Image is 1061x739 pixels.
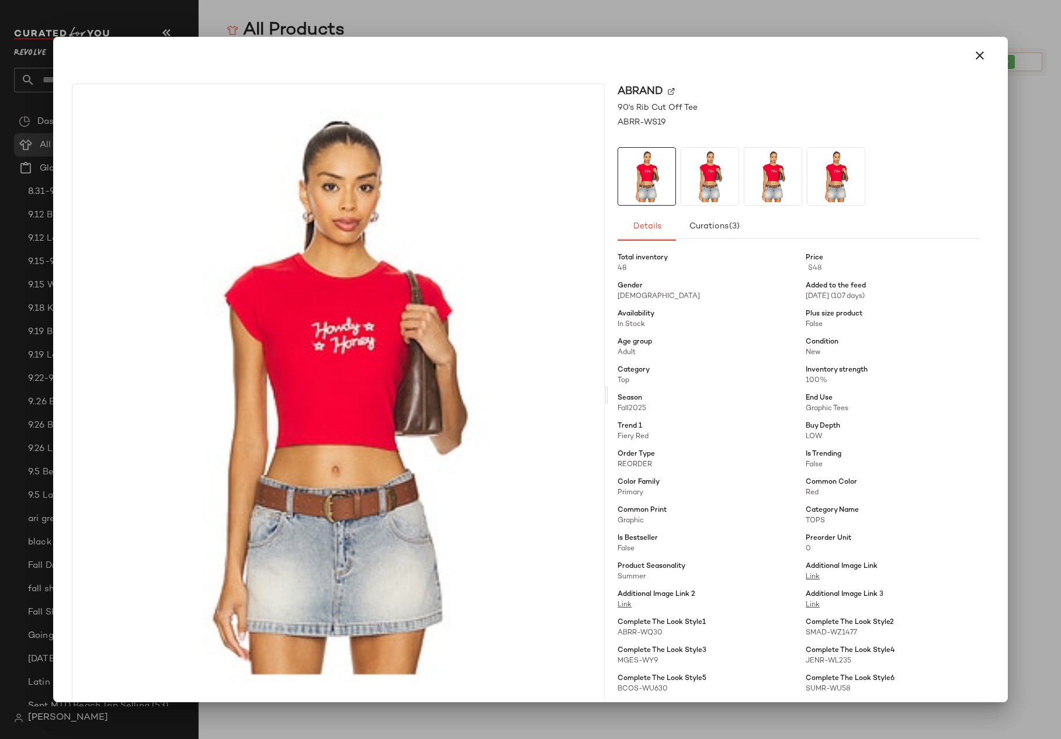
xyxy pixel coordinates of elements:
span: Complete The Look Style6 [806,674,894,684]
span: Condition [806,337,838,348]
img: ABRR-WS19_V1.jpg [618,148,675,205]
span: Category [618,365,650,376]
span: Graphic Tees [806,405,848,412]
span: Is Bestseller [618,533,658,544]
span: Color Family [618,477,660,488]
span: Product Seasonality [618,561,685,572]
span: BCOS-WU630 [618,685,668,693]
span: False [618,545,634,553]
span: Plus size product [806,309,862,320]
span: 48 [618,265,627,272]
span: Common Print [618,505,667,516]
span: 100% [806,377,827,384]
img: ABRR-WS19_V1.jpg [807,148,865,205]
span: ABRR-WQ30 [618,629,663,637]
span: TOPS [806,517,825,525]
span: Additional Image Link [806,561,878,572]
span: SMAD-WZ1477 [806,629,857,637]
span: Primary [618,489,643,497]
span: End Use [806,393,833,404]
a: Link [806,573,820,581]
span: Added to the feed [806,281,866,292]
span: Is Trending [806,449,841,460]
span: Details [633,222,661,231]
span: [DEMOGRAPHIC_DATA] [618,293,700,300]
span: Graphic [618,517,644,525]
span: New [806,349,820,356]
span: Fall2025 [618,405,646,412]
img: svg%3e [668,88,675,95]
span: LOW [806,433,822,440]
span: Red [806,489,819,497]
span: (3) [729,222,740,231]
span: Fiery Red [618,433,649,440]
span: Curations [688,222,740,231]
span: Age group [618,337,652,348]
span: Category Name [806,505,859,516]
span: Price [806,253,823,263]
span: 0 [806,545,811,553]
span: $48 [808,263,824,274]
span: Availability [618,309,654,320]
span: JENR-WL235 [806,657,851,665]
span: ABRR-WS19 [618,116,666,129]
span: Adult [618,349,636,356]
span: False [806,321,823,328]
span: Complete The Look Style3 [618,646,706,656]
span: False [806,461,823,469]
span: Common Color [806,477,857,488]
img: ABRR-WS19_V1.jpg [744,148,802,205]
span: In Stock [618,321,645,328]
span: SUMR-WU58 [806,685,851,693]
span: Complete The Look Style1 [618,617,706,628]
span: Inventory strength [806,365,868,376]
span: Additional Image Link 3 [806,589,883,600]
span: Buy Depth [806,421,840,432]
span: Complete The Look Style4 [806,646,895,656]
span: Order Type [618,449,655,460]
img: ABRR-WS19_V1.jpg [72,84,604,705]
span: Complete The Look Style5 [618,674,706,684]
span: Gender [618,281,643,292]
span: REORDER [618,461,652,469]
span: Summer [618,573,646,581]
span: Complete The Look Style2 [806,617,894,628]
span: MGES-WY9 [618,657,658,665]
span: Total inventory [618,253,668,263]
span: Top [618,377,629,384]
span: [DATE] (107 days) [806,293,865,300]
span: Preorder Unit [806,533,851,544]
img: ABRR-WS19_V1.jpg [681,148,738,205]
a: Link [806,601,820,609]
span: 90's Rib Cut Off Tee [618,102,698,114]
span: Abrand [618,84,663,99]
span: Additional Image Link 2 [618,589,695,600]
a: Link [618,601,632,609]
span: Trend 1 [618,421,642,432]
span: Season [618,393,642,404]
